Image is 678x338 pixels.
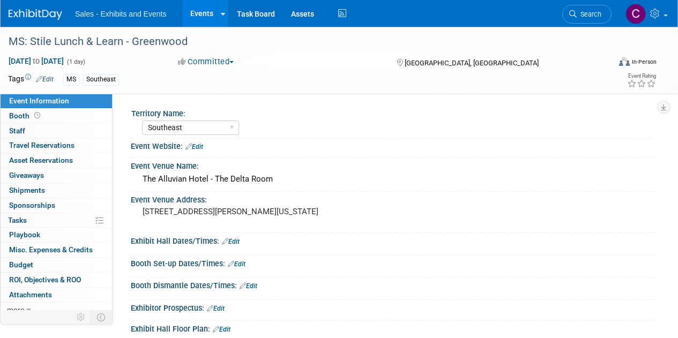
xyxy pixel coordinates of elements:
span: [DATE] [DATE] [8,56,64,66]
div: MS [63,74,79,85]
span: Playbook [9,230,40,239]
span: ROI, Objectives & ROO [9,275,81,284]
td: Toggle Event Tabs [91,310,113,324]
a: Edit [207,305,225,312]
img: Christine Lurz [625,4,646,24]
a: Booth [1,109,112,123]
a: Tasks [1,213,112,228]
div: Event Venue Address: [131,192,657,205]
div: Event Venue Name: [131,158,657,171]
img: Format-Inperson.png [619,57,630,66]
div: Southeast [83,74,119,85]
div: Exhibitor Prospectus: [131,300,657,314]
a: Playbook [1,228,112,242]
a: Edit [222,238,240,245]
span: Giveaways [9,171,44,179]
div: The Alluvian Hotel - The Delta Room [139,171,649,187]
div: Exhibit Hall Dates/Times: [131,233,657,247]
a: Asset Reservations [1,153,112,168]
img: ExhibitDay [9,9,62,20]
td: Tags [8,73,54,86]
a: more [1,303,112,317]
span: Sponsorships [9,201,55,209]
span: Sales - Exhibits and Events [75,10,166,18]
span: more [7,305,24,314]
span: Shipments [9,186,45,194]
a: Search [562,5,612,24]
span: Tasks [8,216,27,224]
span: (1 day) [66,58,85,65]
a: Budget [1,258,112,272]
span: Budget [9,260,33,269]
a: Edit [228,260,245,268]
a: Sponsorships [1,198,112,213]
a: Travel Reservations [1,138,112,153]
a: Misc. Expenses & Credits [1,243,112,257]
div: Territory Name: [131,106,652,119]
a: Edit [213,326,230,333]
pre: [STREET_ADDRESS][PERSON_NAME][US_STATE] [143,207,338,216]
div: Exhibit Hall Floor Plan: [131,321,657,335]
a: Edit [36,76,54,83]
td: Personalize Event Tab Strip [72,310,91,324]
div: Booth Dismantle Dates/Times: [131,277,657,291]
div: MS: Stile Lunch & Learn - Greenwood [5,32,601,51]
div: Event Format [562,56,657,72]
div: Event Website: [131,138,657,152]
a: Shipments [1,183,112,198]
a: Event Information [1,94,112,108]
span: Travel Reservations [9,141,74,149]
span: to [31,57,41,65]
span: Misc. Expenses & Credits [9,245,93,254]
div: Event Rating [627,73,656,79]
a: Attachments [1,288,112,302]
span: Search [577,10,601,18]
a: Staff [1,124,112,138]
button: Committed [174,56,238,67]
span: Asset Reservations [9,156,73,164]
span: [GEOGRAPHIC_DATA], [GEOGRAPHIC_DATA] [405,59,539,67]
a: Edit [185,143,203,151]
span: Booth [9,111,42,120]
a: Edit [240,282,257,290]
div: Booth Set-up Dates/Times: [131,256,657,269]
span: Event Information [9,96,69,105]
span: Attachments [9,290,52,299]
div: In-Person [631,58,657,66]
a: Giveaways [1,168,112,183]
a: ROI, Objectives & ROO [1,273,112,287]
span: Staff [9,126,25,135]
span: Booth not reserved yet [32,111,42,119]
